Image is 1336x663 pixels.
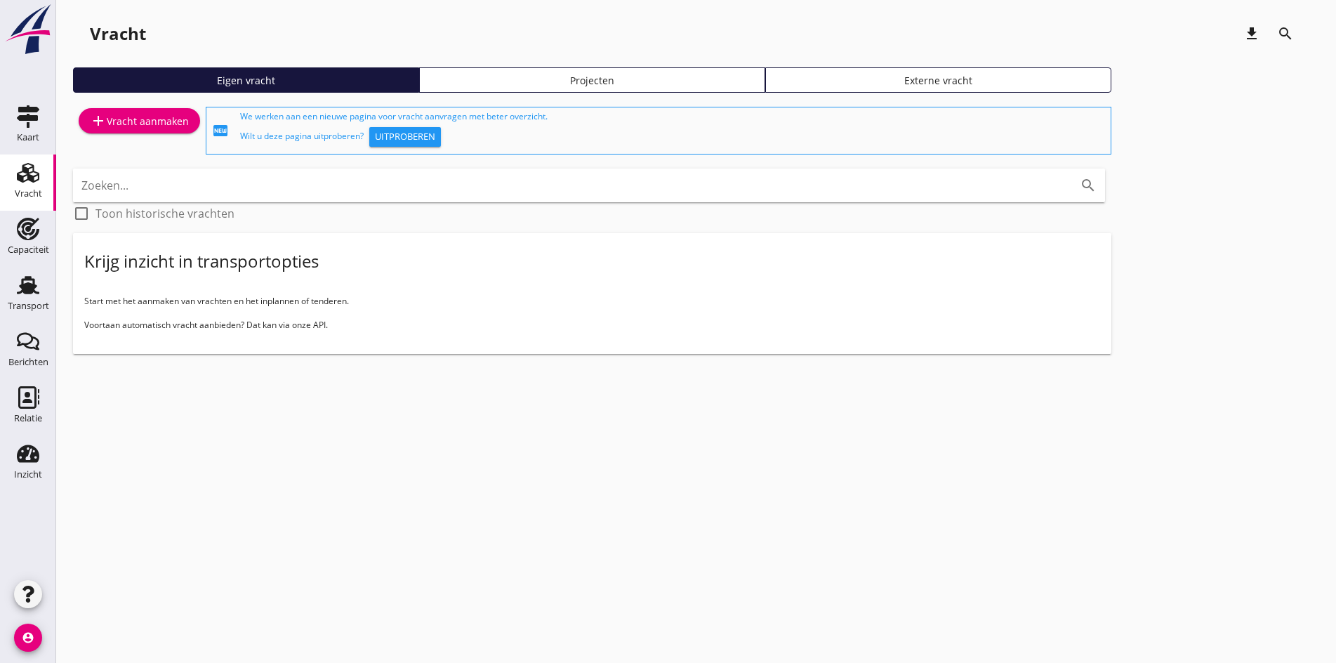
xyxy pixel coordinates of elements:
[772,73,1105,88] div: Externe vracht
[375,130,435,144] div: Uitproberen
[84,319,1100,331] p: Voortaan automatisch vracht aanbieden? Dat kan via onze API.
[14,624,42,652] i: account_circle
[81,174,1057,197] input: Zoeken...
[84,250,319,273] div: Krijg inzicht in transportopties
[15,189,42,198] div: Vracht
[240,110,1105,151] div: We werken aan een nieuwe pagina voor vracht aanvragen met beter overzicht. Wilt u deze pagina uit...
[8,245,49,254] div: Capaciteit
[84,295,1100,308] p: Start met het aanmaken van vrachten en het inplannen of tenderen.
[90,112,107,129] i: add
[765,67,1111,93] a: Externe vracht
[1080,177,1097,194] i: search
[17,133,39,142] div: Kaart
[73,67,419,93] a: Eigen vracht
[1277,25,1294,42] i: search
[1243,25,1260,42] i: download
[14,470,42,479] div: Inzicht
[212,122,229,139] i: fiber_new
[14,414,42,423] div: Relatie
[90,22,146,45] div: Vracht
[3,4,53,55] img: logo-small.a267ee39.svg
[425,73,759,88] div: Projecten
[369,127,441,147] button: Uitproberen
[79,73,413,88] div: Eigen vracht
[8,301,49,310] div: Transport
[79,108,200,133] a: Vracht aanmaken
[95,206,234,221] label: Toon historische vrachten
[90,112,189,129] div: Vracht aanmaken
[8,357,48,367] div: Berichten
[419,67,765,93] a: Projecten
